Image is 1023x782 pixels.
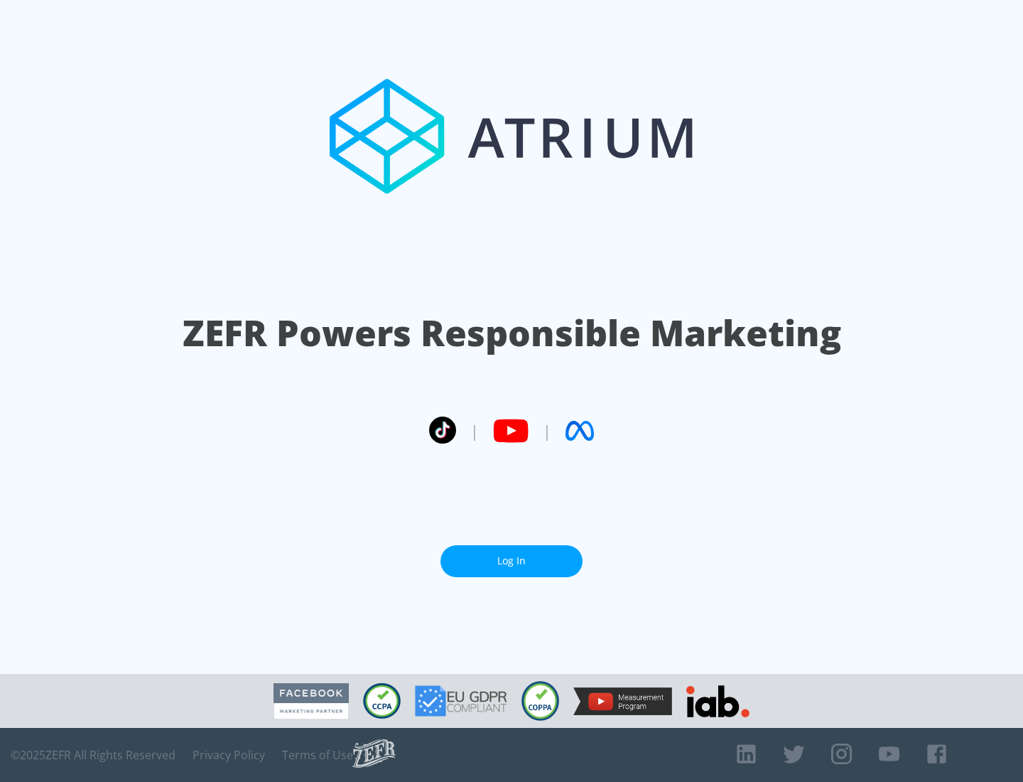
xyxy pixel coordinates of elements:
a: Terms of Use [282,748,353,762]
img: GDPR Compliant [415,685,507,717]
span: | [543,420,551,441]
img: Facebook Marketing Partner [274,683,349,719]
img: YouTube Measurement Program [573,687,672,715]
h1: ZEFR Powers Responsible Marketing [183,309,841,358]
span: © 2025 ZEFR All Rights Reserved [11,748,175,762]
img: COPPA Compliant [521,681,559,721]
span: | [470,420,479,441]
a: Privacy Policy [193,748,265,762]
a: Log In [440,545,583,577]
img: CCPA Compliant [363,683,401,719]
img: IAB [686,685,749,717]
